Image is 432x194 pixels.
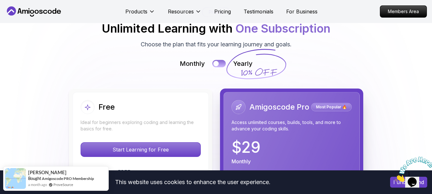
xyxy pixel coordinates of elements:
a: For Business [286,8,318,15]
p: Resources [168,8,194,15]
h2: Free [98,102,115,112]
button: Resources [168,8,201,20]
h2: Unlimited Learning with [102,22,330,35]
a: Pricing [214,8,231,15]
a: Testimonials [244,8,273,15]
p: Access unlimited courses, builds, tools, and more to advance your coding skills. [232,119,352,132]
p: Monthly [232,158,251,165]
button: Products [125,8,155,20]
button: Accept cookies [390,177,427,188]
div: This website uses cookies to enhance the user experience. [5,175,381,189]
a: ProveSource [53,182,73,187]
span: Bought [28,176,41,181]
p: Start Learning for Free [81,143,200,157]
iframe: chat widget [392,154,432,184]
p: $ 29 [232,140,261,155]
img: provesource social proof notification image [5,168,26,189]
p: Products [125,8,147,15]
a: Amigoscode PRO Membership [42,176,94,181]
button: Start Learning for Free [81,142,201,157]
span: One Subscription [235,21,330,35]
p: Choose the plan that fits your learning journey and goals. [141,40,292,49]
span: 1 [3,3,5,8]
h2: Amigoscode Pro [249,102,309,112]
span: a month ago [28,182,47,187]
p: Ideal for beginners exploring coding and learning the basics for free. [81,119,201,132]
p: Most Popular 🔥 [312,104,351,110]
img: Chat attention grabber [3,3,42,28]
p: Access to FREE courses [93,168,151,176]
a: Members Area [380,5,427,18]
a: Start Learning for Free [81,146,201,153]
p: Members Area [380,6,427,17]
span: [PERSON_NAME] [28,170,67,175]
p: Monthly [180,59,205,68]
